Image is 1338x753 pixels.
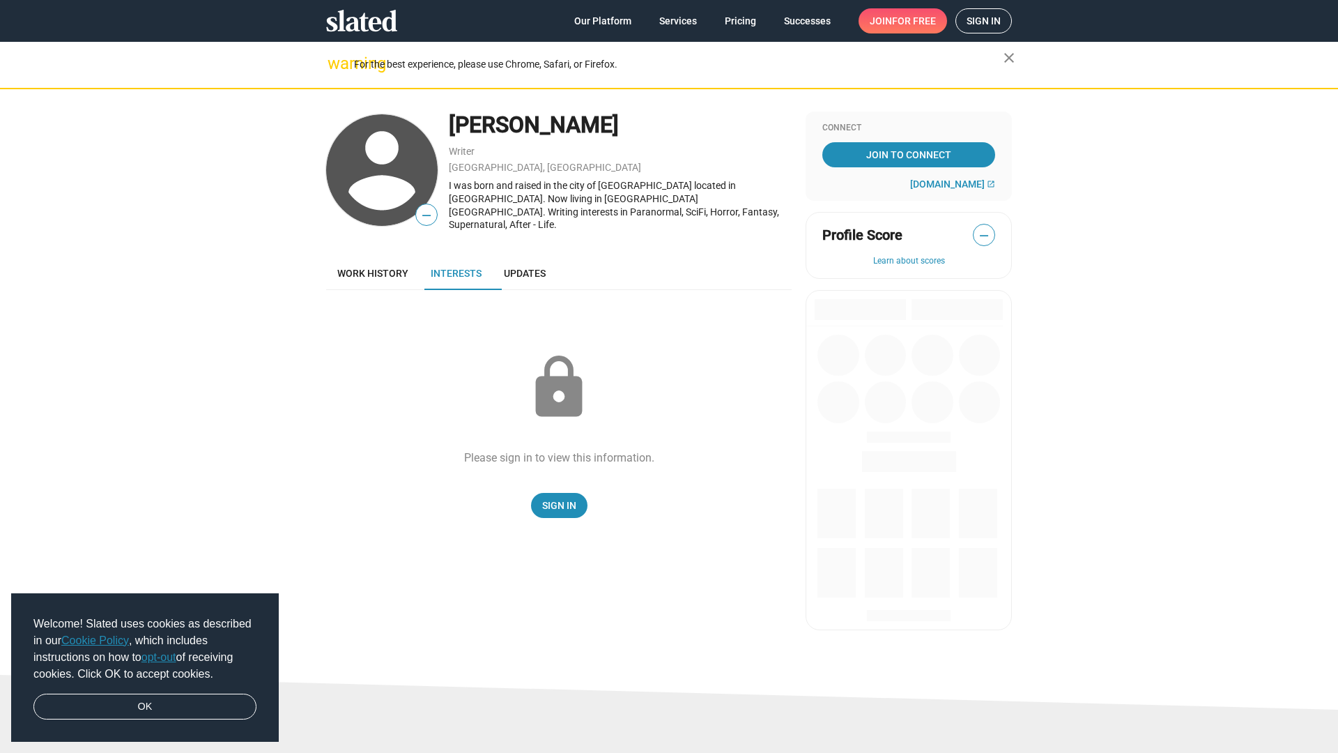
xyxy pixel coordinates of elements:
[493,257,557,290] a: Updates
[328,55,344,72] mat-icon: warning
[449,179,792,231] div: I was born and raised in the city of [GEOGRAPHIC_DATA] located in [GEOGRAPHIC_DATA]. Now living i...
[1001,50,1017,66] mat-icon: close
[504,268,546,279] span: Updates
[33,616,256,683] span: Welcome! Slated uses cookies as described in our , which includes instructions on how to of recei...
[648,8,708,33] a: Services
[574,8,631,33] span: Our Platform
[431,268,482,279] span: Interests
[910,178,995,190] a: [DOMAIN_NAME]
[542,493,576,518] span: Sign In
[449,110,792,140] div: [PERSON_NAME]
[11,593,279,743] div: cookieconsent
[822,142,995,167] a: Join To Connect
[822,123,995,134] div: Connect
[859,8,947,33] a: Joinfor free
[141,651,176,663] a: opt-out
[725,8,756,33] span: Pricing
[563,8,643,33] a: Our Platform
[822,256,995,267] button: Learn about scores
[967,9,1001,33] span: Sign in
[892,8,936,33] span: for free
[773,8,842,33] a: Successes
[449,162,641,173] a: [GEOGRAPHIC_DATA], [GEOGRAPHIC_DATA]
[955,8,1012,33] a: Sign in
[870,8,936,33] span: Join
[659,8,697,33] span: Services
[61,634,129,646] a: Cookie Policy
[416,206,437,225] span: —
[464,450,654,465] div: Please sign in to view this information.
[784,8,831,33] span: Successes
[822,226,902,245] span: Profile Score
[910,178,985,190] span: [DOMAIN_NAME]
[531,493,587,518] a: Sign In
[33,694,256,720] a: dismiss cookie message
[987,180,995,188] mat-icon: open_in_new
[337,268,408,279] span: Work history
[524,353,594,423] mat-icon: lock
[420,257,493,290] a: Interests
[825,142,992,167] span: Join To Connect
[714,8,767,33] a: Pricing
[449,146,475,157] a: Writer
[354,55,1003,74] div: For the best experience, please use Chrome, Safari, or Firefox.
[974,227,994,245] span: —
[326,257,420,290] a: Work history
